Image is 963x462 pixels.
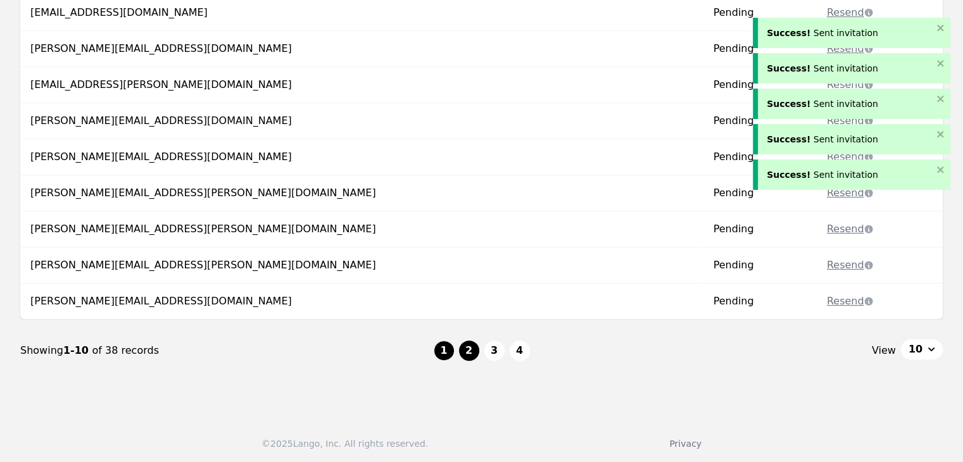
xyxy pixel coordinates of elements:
[703,211,817,247] td: Pending
[767,134,810,144] span: Success!
[20,175,703,211] td: [PERSON_NAME][EMAIL_ADDRESS][PERSON_NAME][DOMAIN_NAME]
[767,170,810,180] span: Success!
[20,211,703,247] td: [PERSON_NAME][EMAIL_ADDRESS][PERSON_NAME][DOMAIN_NAME]
[936,165,945,175] button: close
[703,67,817,103] td: Pending
[703,31,817,67] td: Pending
[767,133,933,146] div: Sent invitation
[936,58,945,68] button: close
[703,247,817,284] td: Pending
[20,343,434,358] div: Showing of 38 records
[936,23,945,33] button: close
[20,103,703,139] td: [PERSON_NAME][EMAIL_ADDRESS][DOMAIN_NAME]
[936,94,945,104] button: close
[20,67,703,103] td: [EMAIL_ADDRESS][PERSON_NAME][DOMAIN_NAME]
[20,284,703,320] td: [PERSON_NAME][EMAIL_ADDRESS][DOMAIN_NAME]
[20,31,703,67] td: [PERSON_NAME][EMAIL_ADDRESS][DOMAIN_NAME]
[63,344,92,356] span: 1-10
[872,343,896,358] span: View
[484,340,505,361] button: 3
[767,62,933,75] div: Sent invitation
[261,437,428,450] div: © 2025 Lango, Inc. All rights reserved.
[827,222,864,237] button: Resend
[767,28,810,38] span: Success!
[669,439,702,449] a: Privacy
[901,339,943,359] button: 10
[827,294,864,309] button: Resend
[703,139,817,175] td: Pending
[703,103,817,139] td: Pending
[510,340,530,361] button: 4
[703,175,817,211] td: Pending
[767,63,810,73] span: Success!
[20,320,943,382] nav: Page navigation
[767,99,810,109] span: Success!
[827,258,864,273] button: Resend
[20,247,703,284] td: [PERSON_NAME][EMAIL_ADDRESS][PERSON_NAME][DOMAIN_NAME]
[767,168,933,181] div: Sent invitation
[20,139,703,175] td: [PERSON_NAME][EMAIL_ADDRESS][DOMAIN_NAME]
[909,342,922,357] span: 10
[703,284,817,320] td: Pending
[767,27,933,39] div: Sent invitation
[827,5,864,20] button: Resend
[827,185,864,201] button: Resend
[459,340,479,361] button: 2
[936,129,945,139] button: close
[767,97,933,110] div: Sent invitation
